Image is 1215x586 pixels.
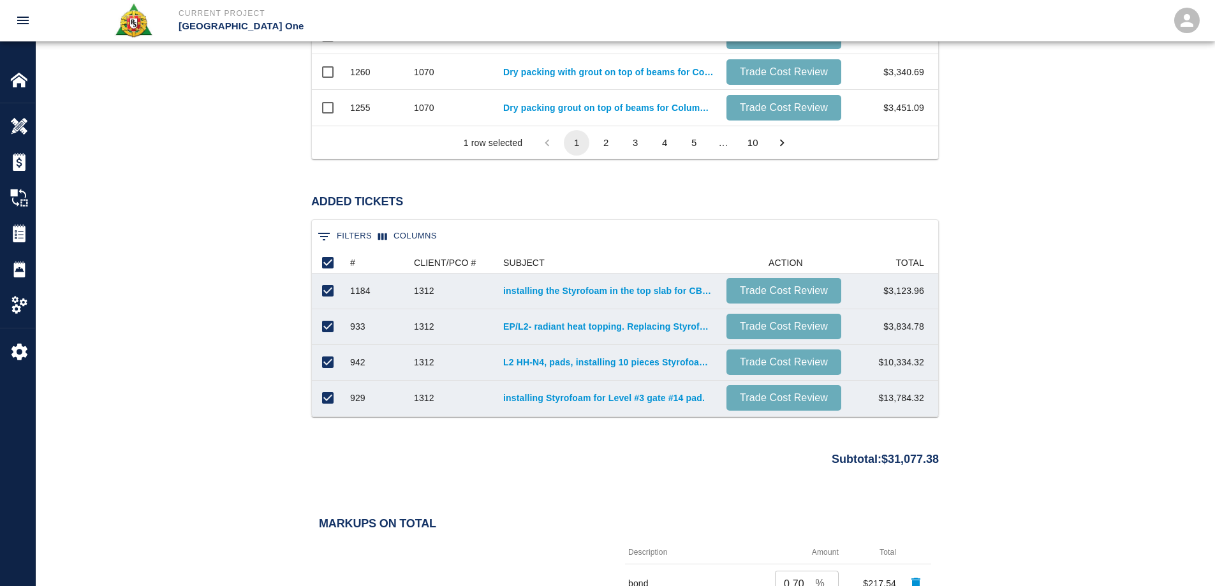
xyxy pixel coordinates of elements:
[848,309,931,345] div: $3,834.78
[311,195,939,209] h2: Added Tickets
[732,100,836,115] p: Trade Cost Review
[414,253,476,273] div: CLIENT/PCO #
[350,66,371,78] div: 1260
[848,54,931,90] div: $3,340.69
[732,319,836,334] p: Trade Cost Review
[503,101,714,114] a: Dry packing grout on top of beams for Column line gate 10 2n floor E1/EJ and on top of spot net #2.
[179,19,677,34] p: [GEOGRAPHIC_DATA] One
[622,130,648,156] button: Go to page 3
[895,253,924,273] div: TOTAL
[8,5,38,36] button: open drawer
[503,356,714,369] a: L2 HH-N4, pads, installing 10 pieces Styrofoam, 4'x8'x6".
[769,253,803,273] div: ACTION
[740,130,765,156] button: Go to page 10
[114,3,153,38] img: Roger & Sons Concrete
[350,356,365,369] div: 942
[728,541,842,564] th: Amount
[842,541,899,564] th: Total
[414,392,434,404] div: 1312
[848,90,931,126] div: $3,451.09
[179,8,677,19] p: Current Project
[503,392,714,404] a: installing Styrofoam for Level #3 gate #14 pad.
[414,66,434,78] div: 1070
[503,66,714,78] a: Dry packing with grout on top of beams for Column line E21/EF
[497,253,720,273] div: SUBJECT
[652,130,677,156] button: Go to page 4
[350,320,365,333] div: 933
[414,101,434,114] div: 1070
[414,320,434,333] div: 1312
[350,284,371,297] div: 1184
[350,101,371,114] div: 1255
[711,136,736,149] div: …
[1151,525,1215,586] iframe: Chat Widget
[848,345,931,381] div: $10,334.32
[350,253,355,273] div: #
[593,130,619,156] button: Go to page 2
[848,274,931,309] div: $3,123.96
[319,517,931,531] h2: Markups on Total
[732,64,836,80] p: Trade Cost Review
[564,130,589,156] button: page 1
[732,390,836,406] p: Trade Cost Review
[414,284,434,297] div: 1312
[720,253,848,273] div: ACTION
[533,130,797,156] nav: pagination navigation
[848,381,931,416] div: $13,784.32
[832,453,939,466] h3: Subtotal: $31,077.38
[350,392,365,404] div: 929
[314,226,375,247] button: Show filters
[408,253,497,273] div: CLIENT/PCO #
[732,355,836,370] p: Trade Cost Review
[848,253,931,273] div: TOTAL
[503,320,714,333] a: EP/L2- radiant heat topping. Replacing Styrofoam around conduit due to wrong location. Installed ...
[464,136,522,149] div: 1 row selected
[503,253,545,273] div: SUBJECT
[681,130,707,156] button: Go to page 5
[344,253,408,273] div: #
[375,226,440,246] button: Select columns
[769,130,795,156] button: Go to next page
[414,356,434,369] div: 1312
[625,541,728,564] th: Description
[503,284,714,297] a: installing the Styrofoam in the top slab for CBP.L1 Staff Break room 1N.2.670
[732,283,836,298] p: Trade Cost Review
